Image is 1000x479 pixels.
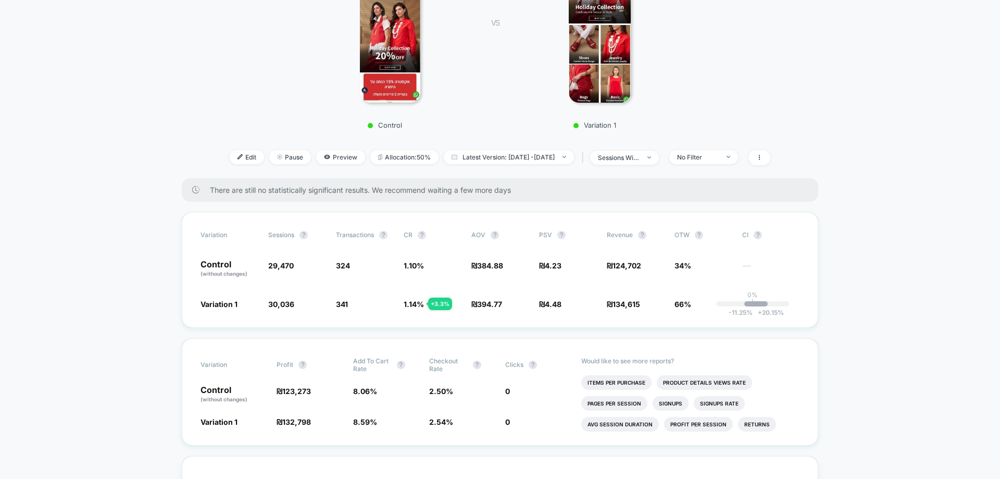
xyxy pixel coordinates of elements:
[404,300,424,309] span: 1.14 %
[638,231,646,239] button: ?
[268,300,294,309] span: 30,036
[404,261,424,270] span: 1.10 %
[418,231,426,239] button: ?
[674,231,732,239] span: OTW
[404,231,413,239] span: CR
[452,154,457,159] img: calendar
[752,299,754,306] p: |
[607,261,641,270] span: ₪
[491,18,499,27] span: VS
[379,231,387,239] button: ?
[754,231,762,239] button: ?
[657,375,752,390] li: Product Details Views Rate
[300,121,470,129] p: Control
[581,357,799,365] p: Would like to see more reports?
[598,154,640,162] div: sessions with impression
[612,300,640,309] span: 134,615
[562,156,566,158] img: end
[694,396,745,411] li: Signups Rate
[539,300,561,309] span: ₪
[545,300,561,309] span: 4.48
[353,357,392,373] span: Add To Cart Rate
[316,150,365,164] span: Preview
[282,417,311,426] span: 132,798
[742,263,799,278] span: ---
[579,150,590,165] span: |
[505,361,523,369] span: Clicks
[581,396,647,411] li: Pages Per Session
[545,261,561,270] span: 4.23
[742,231,799,239] span: CI
[581,417,659,432] li: Avg Session Duration
[378,154,382,160] img: rebalance
[201,417,238,426] span: Variation 1
[477,261,503,270] span: 384.88
[336,261,350,270] span: 324
[677,153,719,161] div: No Filter
[471,261,503,270] span: ₪
[758,309,762,316] span: +
[277,361,293,369] span: Profit
[201,357,258,373] span: Variation
[729,309,753,316] span: -11.25 %
[607,300,640,309] span: ₪
[428,298,452,310] div: + 3.3 %
[747,291,758,299] p: 0%
[269,150,311,164] span: Pause
[201,231,258,239] span: Variation
[477,300,502,309] span: 394.77
[230,150,264,164] span: Edit
[471,300,502,309] span: ₪
[268,231,294,239] span: Sessions
[607,231,633,239] span: Revenue
[471,231,485,239] span: AOV
[505,387,510,396] span: 0
[397,361,405,369] button: ?
[529,361,537,369] button: ?
[201,260,258,278] p: Control
[539,261,561,270] span: ₪
[370,150,439,164] span: Allocation: 50%
[612,261,641,270] span: 124,702
[336,231,374,239] span: Transactions
[201,271,247,277] span: (without changes)
[429,387,453,396] span: 2.50 %
[738,417,776,432] li: Returns
[277,154,282,159] img: end
[238,154,243,159] img: edit
[201,300,238,309] span: Variation 1
[557,231,566,239] button: ?
[695,231,703,239] button: ?
[429,417,453,426] span: 2.54 %
[674,261,691,270] span: 34%
[299,231,308,239] button: ?
[674,300,691,309] span: 66%
[539,231,552,239] span: PSV
[268,261,294,270] span: 29,470
[336,300,348,309] span: 341
[653,396,689,411] li: Signups
[353,417,377,426] span: 8.59 %
[753,309,784,316] span: 20.15 %
[664,417,733,432] li: Profit Per Session
[210,186,797,194] span: There are still no statistically significant results. We recommend waiting a few more days
[505,417,510,426] span: 0
[727,156,730,158] img: end
[282,387,311,396] span: 123,273
[298,361,307,369] button: ?
[277,417,311,426] span: ₪
[429,357,468,373] span: Checkout Rate
[473,361,481,369] button: ?
[353,387,377,396] span: 8.06 %
[277,387,311,396] span: ₪
[491,231,499,239] button: ?
[581,375,652,390] li: Items Per Purchase
[444,150,574,164] span: Latest Version: [DATE] - [DATE]
[647,156,651,158] img: end
[201,386,266,403] p: Control
[201,396,247,402] span: (without changes)
[510,121,679,129] p: Variation 1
